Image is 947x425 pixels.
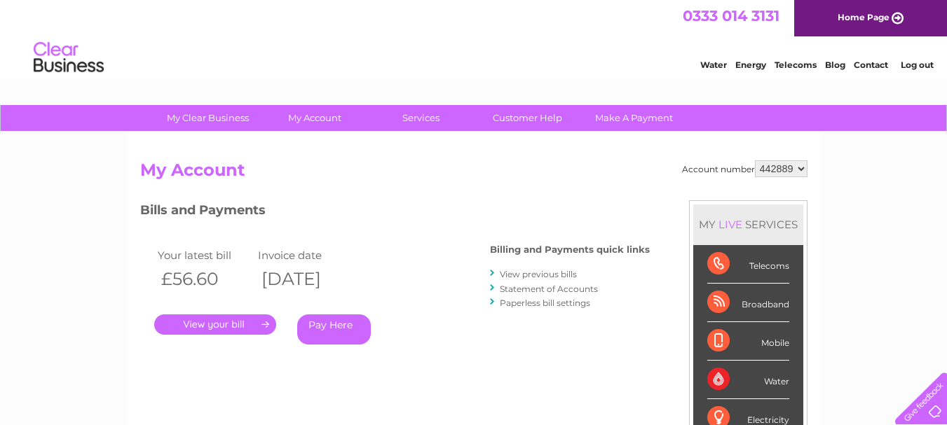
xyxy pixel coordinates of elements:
a: Energy [735,60,766,70]
div: Water [707,361,789,399]
a: . [154,314,276,335]
a: Water [700,60,727,70]
a: Statement of Accounts [500,284,598,294]
div: MY SERVICES [693,204,803,244]
div: LIVE [716,218,745,231]
a: My Clear Business [150,105,266,131]
h4: Billing and Payments quick links [490,244,650,255]
a: Pay Here [297,314,371,344]
th: £56.60 [154,265,255,293]
a: My Account [257,105,372,131]
td: Invoice date [254,246,355,265]
div: Broadband [707,284,789,322]
a: Make A Payment [576,105,692,131]
a: Log out [901,60,934,70]
a: Blog [825,60,845,70]
td: Your latest bill [154,246,255,265]
a: Customer Help [470,105,585,131]
img: logo.png [33,36,104,79]
div: Clear Business is a trading name of Verastar Limited (registered in [GEOGRAPHIC_DATA] No. 3667643... [143,8,805,68]
div: Mobile [707,322,789,361]
a: View previous bills [500,269,577,279]
div: Telecoms [707,245,789,284]
th: [DATE] [254,265,355,293]
a: Telecoms [775,60,817,70]
div: Account number [682,160,808,177]
a: Contact [854,60,888,70]
a: Services [363,105,479,131]
a: 0333 014 3131 [683,7,779,25]
a: Paperless bill settings [500,298,590,308]
h3: Bills and Payments [140,200,650,225]
h2: My Account [140,160,808,187]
